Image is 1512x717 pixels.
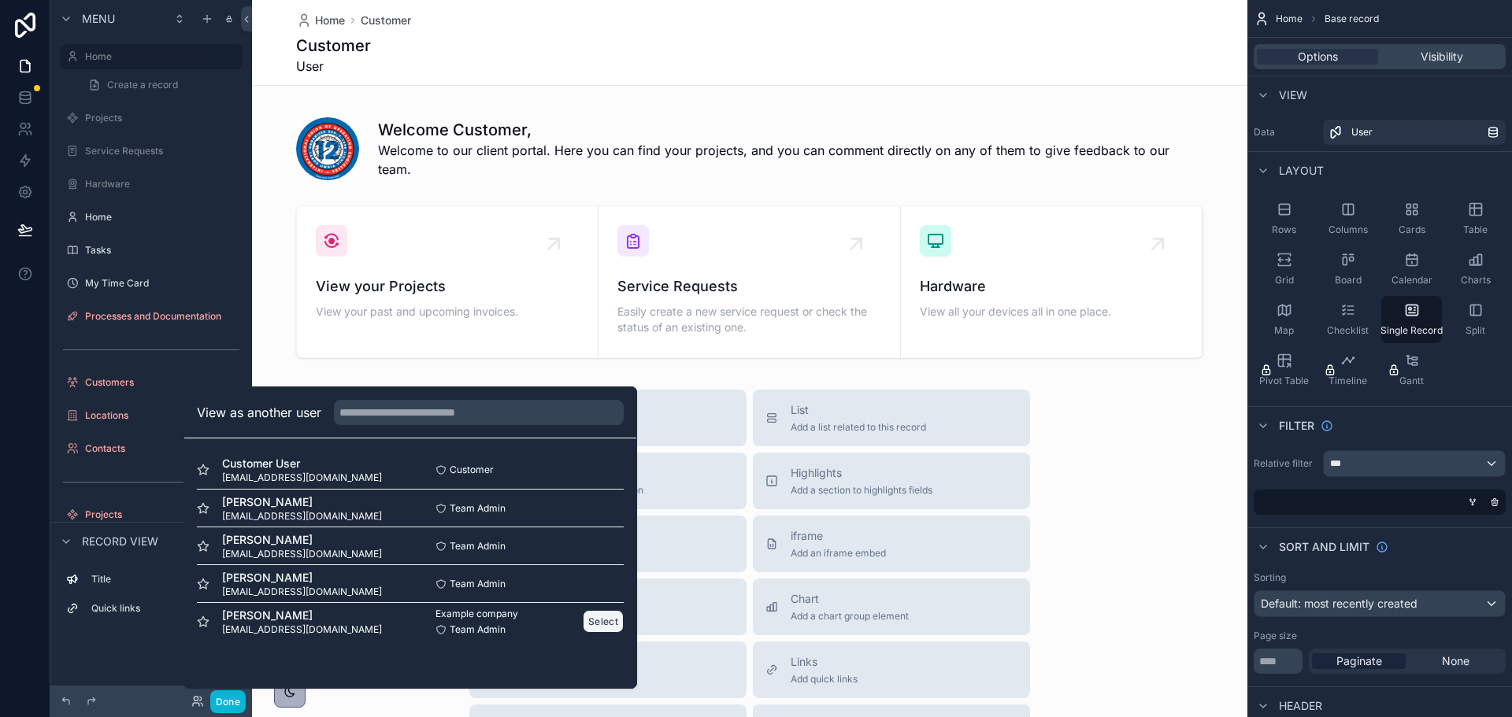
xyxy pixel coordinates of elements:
[60,205,243,230] a: Home
[1323,120,1506,145] a: User
[1325,13,1379,25] span: Base record
[85,50,233,63] label: Home
[85,376,239,389] label: Customers
[435,608,518,620] span: Example company
[1381,296,1442,343] button: Single Record
[1279,163,1324,179] span: Layout
[222,570,382,586] span: [PERSON_NAME]
[1399,224,1425,236] span: Cards
[1279,539,1369,555] span: Sort And Limit
[1279,418,1314,434] span: Filter
[1442,653,1469,669] span: None
[1317,246,1378,293] button: Board
[82,534,158,549] span: Record view
[1445,246,1506,293] button: Charts
[296,57,371,76] span: User
[1254,590,1506,617] button: Default: most recently created
[85,145,239,157] label: Service Requests
[1317,195,1378,242] button: Columns
[82,11,115,27] span: Menu
[60,172,243,197] a: Hardware
[1466,324,1485,337] span: Split
[60,238,243,263] a: Tasks
[222,510,382,523] span: [EMAIL_ADDRESS][DOMAIN_NAME]
[1351,126,1373,139] span: User
[85,244,239,257] label: Tasks
[1381,246,1442,293] button: Calendar
[85,310,239,323] label: Processes and Documentation
[1445,195,1506,242] button: Table
[1380,324,1443,337] span: Single Record
[1317,296,1378,343] button: Checklist
[222,608,382,623] span: [PERSON_NAME]
[450,578,506,590] span: Team Admin
[85,442,239,455] label: Contacts
[85,211,239,224] label: Home
[361,13,411,28] span: Customer
[1327,324,1369,337] span: Checklist
[85,112,239,124] label: Projects
[85,409,239,422] label: Locations
[1381,195,1442,242] button: Cards
[210,690,246,713] button: Done
[107,79,178,91] span: Create a record
[1254,571,1286,584] label: Sorting
[222,471,382,484] span: [EMAIL_ADDRESS][DOMAIN_NAME]
[1272,224,1296,236] span: Rows
[222,548,382,560] span: [EMAIL_ADDRESS][DOMAIN_NAME]
[1279,87,1307,103] span: View
[60,370,243,395] a: Customers
[222,456,382,471] span: Customer User
[1421,49,1463,65] span: Visibility
[1254,296,1314,343] button: Map
[1329,375,1367,387] span: Timeline
[222,623,382,636] span: [EMAIL_ADDRESS][DOMAIN_NAME]
[1463,224,1488,236] span: Table
[1275,274,1294,286] span: Grid
[1329,224,1368,236] span: Columns
[450,540,506,553] span: Team Admin
[450,464,494,476] span: Customer
[85,178,239,190] label: Hardware
[222,532,382,548] span: [PERSON_NAME]
[60,436,243,461] a: Contacts
[1254,195,1314,242] button: Rows
[1254,457,1317,470] label: Relative filter
[60,502,243,527] a: Projects
[296,35,371,57] h1: Customer
[1276,13,1303,25] span: Home
[85,277,239,290] label: My Time Card
[222,586,382,598] span: [EMAIL_ADDRESS][DOMAIN_NAME]
[1298,49,1338,65] span: Options
[60,105,243,131] a: Projects
[50,560,252,637] div: scrollable content
[1254,246,1314,293] button: Grid
[85,508,239,521] label: Projects
[60,271,243,296] a: My Time Card
[1335,274,1362,286] span: Board
[1254,630,1297,642] label: Page size
[60,44,243,69] a: Home
[1254,346,1314,394] button: Pivot Table
[222,494,382,510] span: [PERSON_NAME]
[1461,274,1491,286] span: Charts
[1261,597,1417,610] span: Default: most recently created
[197,403,321,422] h2: View as another user
[1317,346,1378,394] button: Timeline
[60,139,243,164] a: Service Requests
[583,610,624,633] button: Select
[1392,274,1432,286] span: Calendar
[1274,324,1294,337] span: Map
[91,602,236,615] label: Quick links
[450,623,506,636] span: Team Admin
[1381,346,1442,394] button: Gantt
[315,13,345,28] span: Home
[1399,375,1424,387] span: Gantt
[1259,375,1309,387] span: Pivot Table
[60,403,243,428] a: Locations
[1254,126,1317,139] label: Data
[450,502,506,515] span: Team Admin
[91,573,236,586] label: Title
[296,13,345,28] a: Home
[1445,296,1506,343] button: Split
